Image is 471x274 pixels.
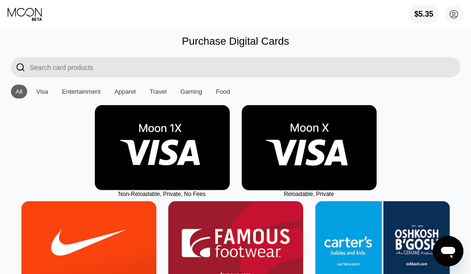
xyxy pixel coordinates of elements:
div: All [16,88,22,95]
div: Visa [36,88,48,95]
div: Visa [31,85,53,98]
div: Food [211,85,235,98]
div: Reloadable, Private [242,191,377,197]
iframe: Button to launch messaging window [433,236,463,266]
input: Search card products [30,57,461,78]
div:  [11,57,30,78]
div: Travel [150,88,167,95]
div: Entertainment [62,88,101,95]
div: Apparel [114,88,136,95]
div: Non-Reloadable, Private, No Fees [95,191,230,197]
div:  [16,62,25,73]
div: Travel [145,85,172,98]
div: Gaming [175,85,207,98]
div: Apparel [110,85,141,98]
div: Entertainment [57,85,105,98]
div: Purchase Digital Cards [182,35,289,48]
div: Gaming [180,88,202,95]
div: All [11,85,27,98]
div: $5.35 [414,10,433,19]
div: $5.35 [409,5,439,24]
div: Food [216,88,230,95]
